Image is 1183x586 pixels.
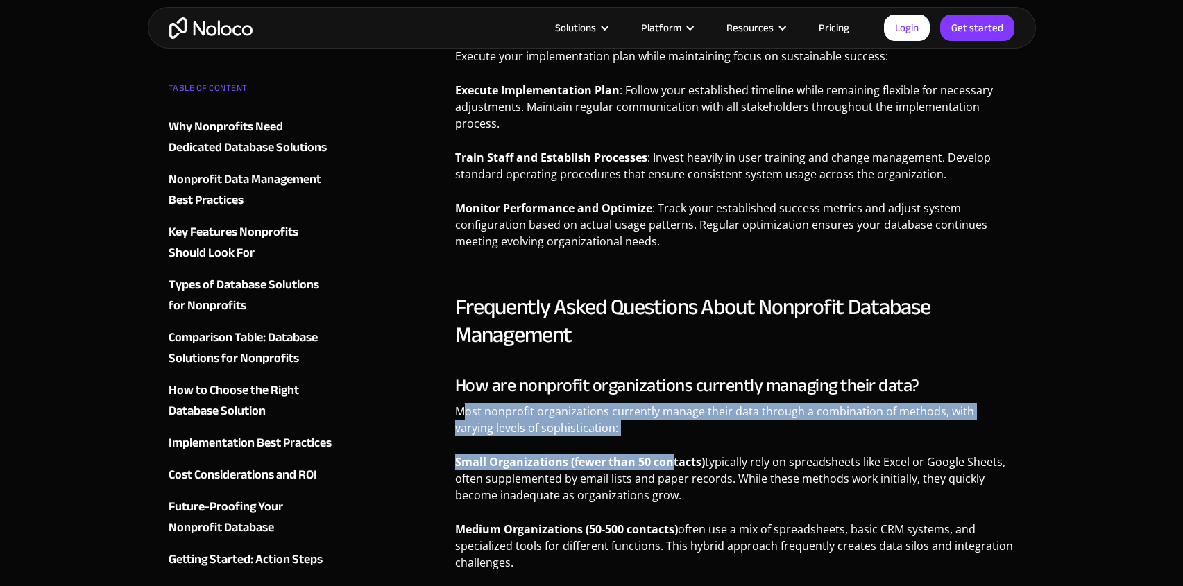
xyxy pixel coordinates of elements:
a: How to Choose the Right Database Solution [169,380,337,422]
strong: Execute Implementation Plan [455,83,620,98]
strong: Train Staff and Establish Processes [455,150,647,165]
strong: Monitor Performance and Optimize [455,200,652,216]
a: Future-Proofing Your Nonprofit Database [169,497,337,538]
div: Solutions [555,19,596,37]
a: home [169,17,253,39]
a: Pricing [801,19,867,37]
div: Resources [709,19,801,37]
div: Implementation Best Practices [169,433,332,454]
a: Comparison Table: Database Solutions for Nonprofits [169,327,337,369]
p: typically rely on spreadsheets like Excel or Google Sheets, often supplemented by email lists and... [455,454,1015,514]
h2: Frequently Asked Questions About Nonprofit Database Management [455,293,1015,349]
a: Login [884,15,930,41]
div: Platform [624,19,709,37]
a: Getting Started: Action Steps [169,549,337,570]
strong: Medium Organizations (50-500 contacts) [455,522,678,537]
div: TABLE OF CONTENT [169,78,337,105]
p: : Follow your established timeline while remaining flexible for necessary adjustments. Maintain r... [455,82,1015,142]
div: Solutions [538,19,624,37]
strong: Small Organizations (fewer than 50 contacts) [455,454,705,469]
div: Getting Started: Action Steps [169,549,323,570]
a: Types of Database Solutions for Nonprofits [169,275,337,316]
a: Why Nonprofits Need Dedicated Database Solutions [169,117,337,158]
p: Execute your implementation plan while maintaining focus on sustainable success: [455,48,1015,75]
p: Most nonprofit organizations currently manage their data through a combination of methods, with v... [455,403,1015,447]
div: Cost Considerations and ROI [169,465,317,485]
p: : Track your established success metrics and adjust system configuration based on actual usage pa... [455,200,1015,260]
a: Get started [940,15,1014,41]
a: Cost Considerations and ROI [169,465,337,485]
h3: How are nonprofit organizations currently managing their data? [455,375,1015,396]
a: Implementation Best Practices [169,433,337,454]
div: Platform [641,19,681,37]
div: Resources [726,19,774,37]
a: Key Features Nonprofits Should Look For [169,222,337,264]
a: Nonprofit Data Management Best Practices [169,169,337,211]
p: : Invest heavily in user training and change management. Develop standard operating procedures th... [455,149,1015,193]
p: often use a mix of spreadsheets, basic CRM systems, and specialized tools for different functions... [455,521,1015,581]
